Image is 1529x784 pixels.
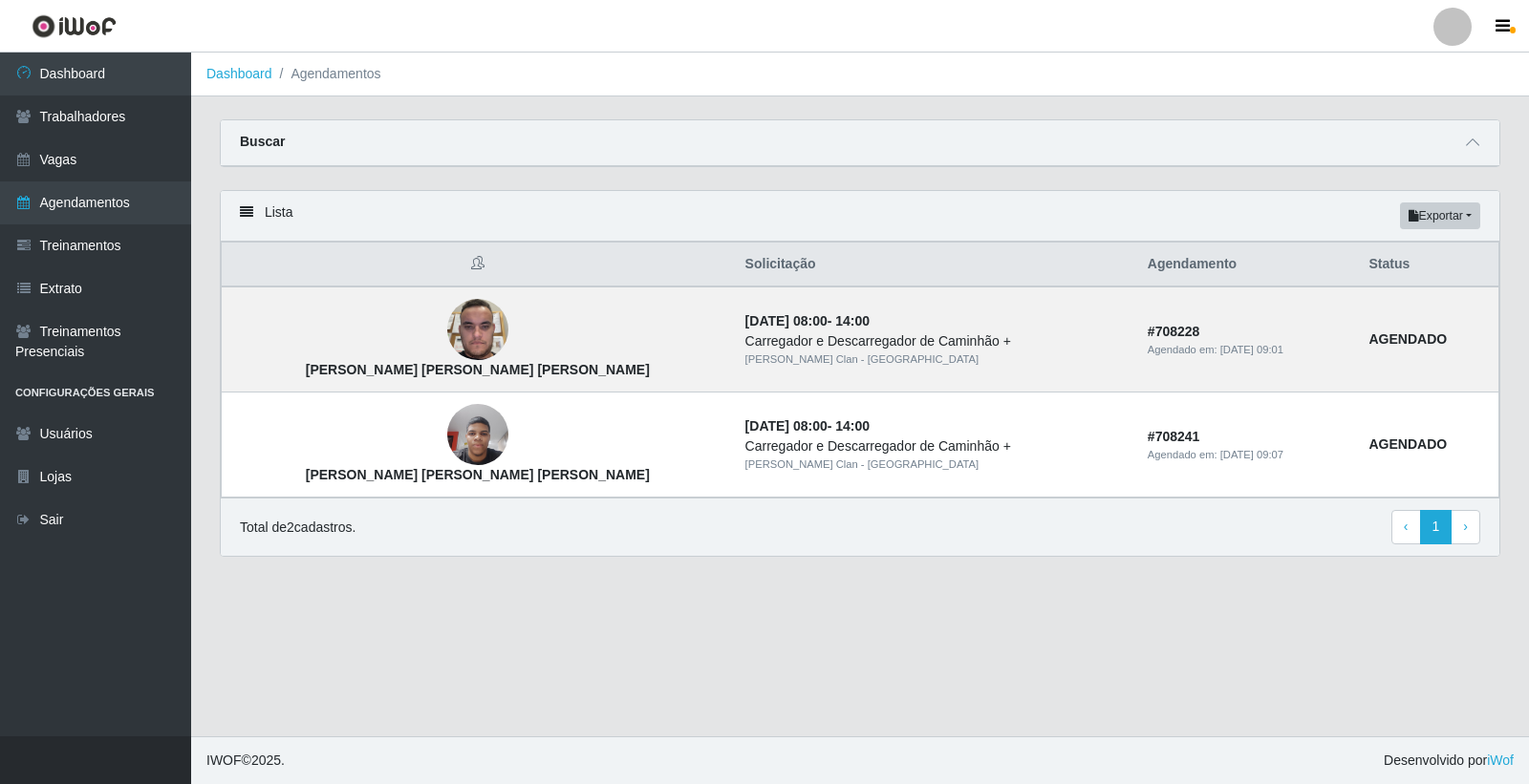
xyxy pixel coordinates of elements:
th: Solicitação [734,243,1136,287]
div: [PERSON_NAME] Clan - [GEOGRAPHIC_DATA] [745,456,1125,473]
a: iWof [1487,752,1514,768]
p: Total de 2 cadastros. [240,518,355,538]
div: Carregador e Descarregador de Caminhão + [745,436,1125,456]
button: Exportar [1400,202,1480,229]
nav: breadcrumb [191,53,1529,96]
div: Carregador e Descarregador de Caminhão + [745,331,1125,351]
li: Agendamentos [272,64,381,84]
strong: [PERSON_NAME] [PERSON_NAME] [PERSON_NAME] [306,467,650,482]
time: [DATE] 08:00 [745,313,828,328]
strong: - [745,418,870,434]
div: [PERSON_NAME] Clan - [GEOGRAPHIC_DATA] [745,351,1125,368]
strong: Buscar [240,134,285,149]
a: Next [1451,510,1480,544]
time: 14:00 [835,418,870,434]
span: © 2025 . [206,751,285,771]
strong: # 708241 [1148,429,1200,444]
span: Desenvolvido por [1384,751,1514,771]
nav: pagination [1391,510,1480,544]
strong: AGENDADO [1368,436,1447,452]
div: Agendado em: [1148,342,1346,358]
a: Previous [1391,510,1421,544]
time: [DATE] 08:00 [745,418,828,434]
a: Dashboard [206,66,272,81]
span: IWOF [206,752,242,768]
th: Status [1357,243,1498,287]
time: [DATE] 09:01 [1220,344,1283,355]
strong: - [745,313,870,328]
div: Lista [221,191,1499,242]
img: Luís Fernando Santos Ribeiro de Lima [447,394,508,476]
a: 1 [1420,510,1453,544]
strong: # 708228 [1148,324,1200,339]
th: Agendamento [1136,243,1358,287]
img: Luan Rodrigo de Lira Sousa [447,289,508,371]
div: Agendado em: [1148,447,1346,463]
strong: AGENDADO [1368,331,1447,347]
img: CoreUI Logo [32,14,117,38]
time: 14:00 [835,313,870,328]
strong: [PERSON_NAME] [PERSON_NAME] [PERSON_NAME] [306,362,650,377]
span: › [1463,519,1468,534]
time: [DATE] 09:07 [1220,449,1283,460]
span: ‹ [1404,519,1409,534]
